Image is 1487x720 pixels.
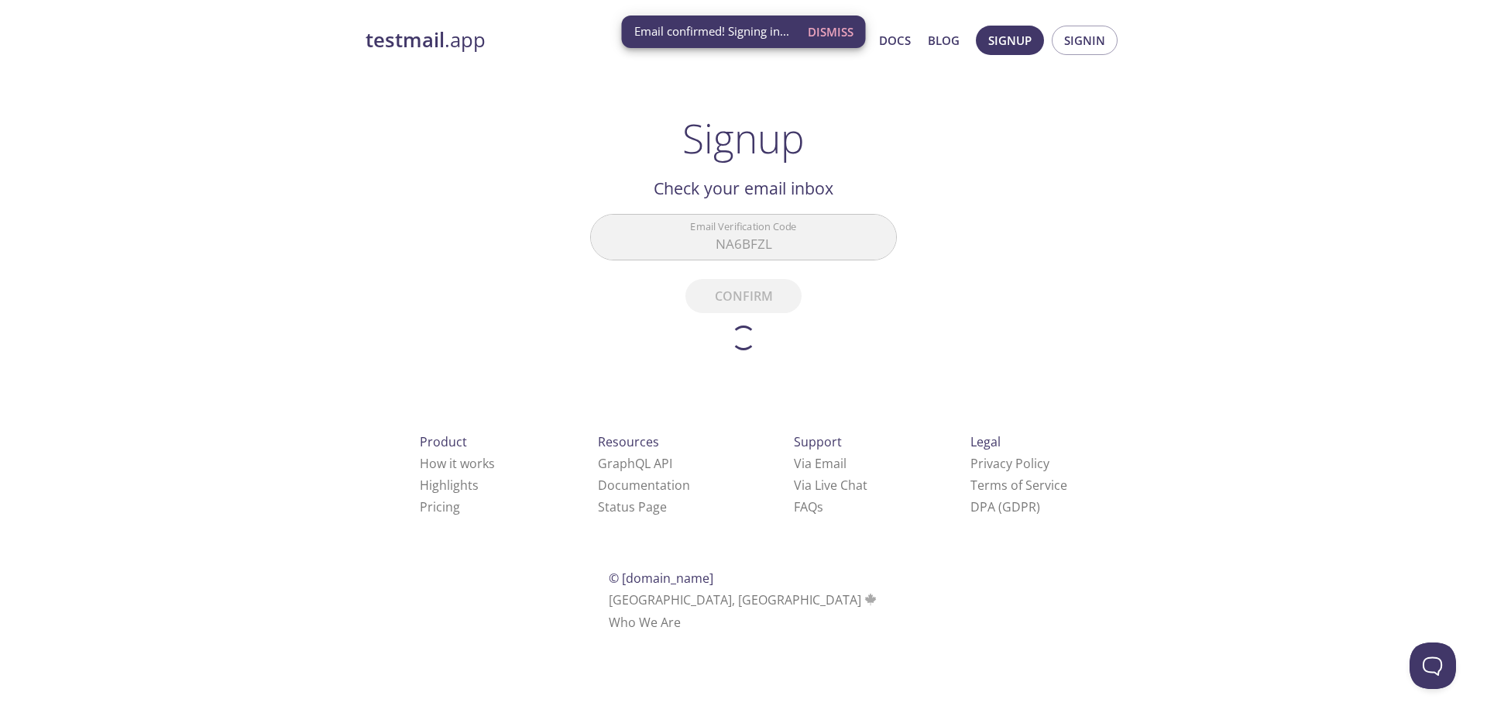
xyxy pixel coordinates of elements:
h1: Signup [682,115,805,161]
a: testmail.app [366,27,730,53]
a: Pricing [420,498,460,515]
button: Signin [1052,26,1118,55]
a: Who We Are [609,614,681,631]
a: GraphQL API [598,455,672,472]
a: Via Live Chat [794,477,867,494]
a: Privacy Policy [970,455,1049,472]
span: Email confirmed! Signing in... [634,23,789,40]
span: Product [420,433,467,450]
a: How it works [420,455,495,472]
a: Terms of Service [970,477,1067,494]
span: Signin [1064,30,1105,50]
span: s [817,498,823,515]
button: Dismiss [802,17,860,47]
a: Blog [928,30,960,50]
strong: testmail [366,26,445,53]
span: Legal [970,433,1001,450]
a: Docs [879,30,911,50]
a: Via Email [794,455,847,472]
span: © [DOMAIN_NAME] [609,570,713,587]
span: Signup [988,30,1032,50]
h2: Check your email inbox [590,175,897,202]
span: [GEOGRAPHIC_DATA], [GEOGRAPHIC_DATA] [609,591,879,608]
a: Documentation [598,477,690,494]
button: Signup [976,26,1044,55]
a: Status Page [598,498,667,515]
span: Support [794,433,842,450]
a: Highlights [420,477,479,494]
span: Resources [598,433,659,450]
a: FAQ [794,498,823,515]
iframe: Help Scout Beacon - Open [1410,642,1456,689]
a: DPA (GDPR) [970,498,1040,515]
span: Dismiss [808,22,853,42]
